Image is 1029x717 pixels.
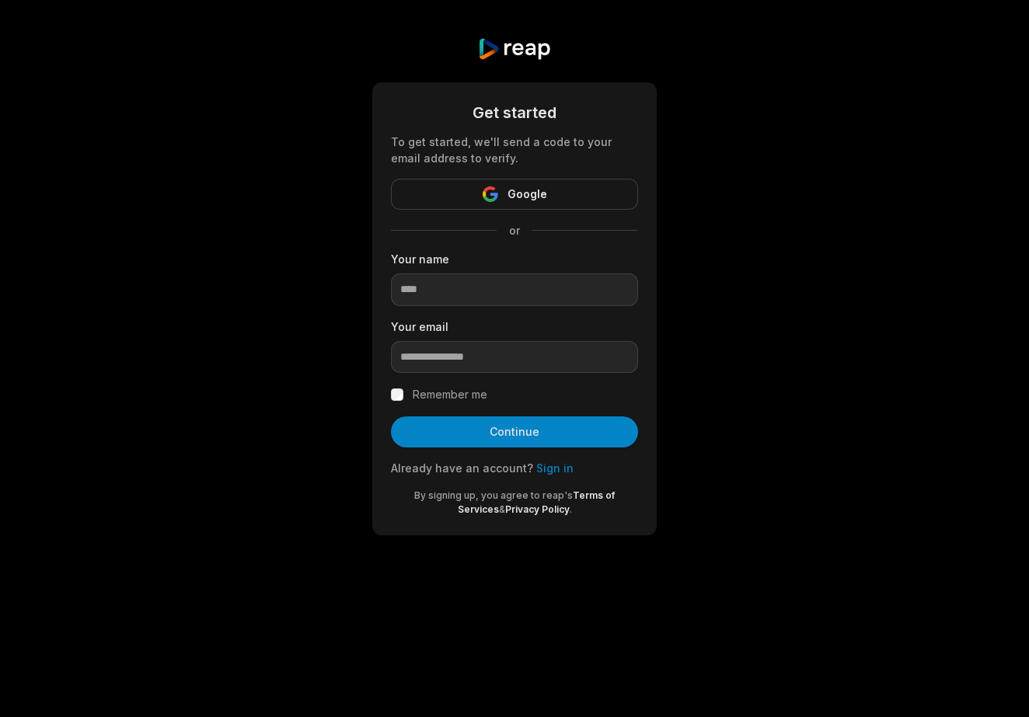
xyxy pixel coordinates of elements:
span: . [570,503,572,515]
div: To get started, we'll send a code to your email address to verify. [391,134,638,166]
span: & [499,503,505,515]
img: reap [477,37,551,61]
a: Sign in [536,461,574,475]
label: Your name [391,251,638,267]
a: Privacy Policy [505,503,570,515]
button: Continue [391,416,638,447]
button: Google [391,179,638,210]
label: Remember me [413,385,487,404]
span: By signing up, you agree to reap's [414,489,573,501]
div: Get started [391,101,638,124]
span: Google [508,185,547,204]
span: Already have an account? [391,461,533,475]
label: Your email [391,318,638,335]
span: or [497,222,532,238]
